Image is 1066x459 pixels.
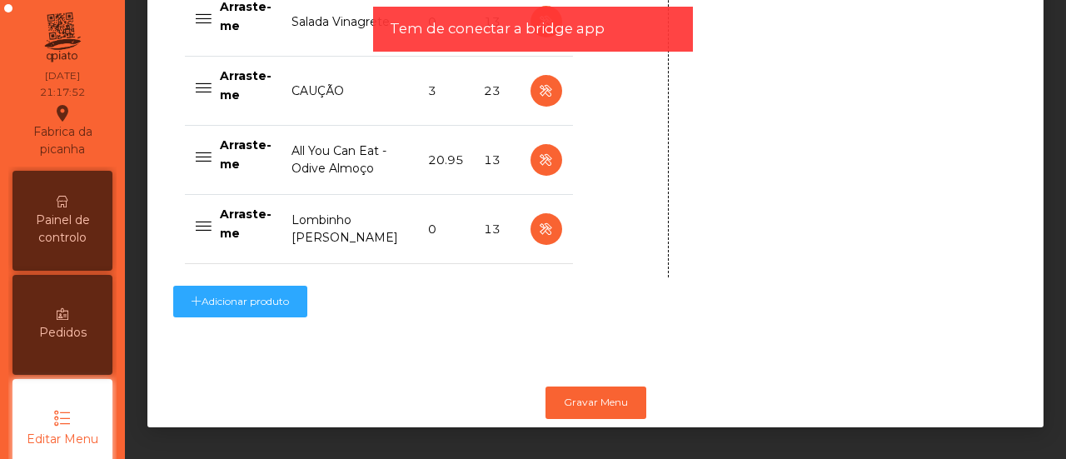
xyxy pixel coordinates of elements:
div: [DATE] [45,68,80,83]
td: CAUÇÃO [281,57,418,126]
p: Arraste-me [220,136,271,173]
div: 21:17:52 [40,85,85,100]
td: 20.95 [418,126,474,195]
span: Painel de controlo [17,212,108,247]
span: Pedidos [39,324,87,342]
i: location_on [52,103,72,123]
button: Gravar Menu [545,387,646,418]
span: Editar Menu [27,431,98,448]
td: 13 [474,126,520,195]
td: Lombinho [PERSON_NAME] [281,195,418,264]
img: qpiato [42,8,82,67]
td: 0 [418,195,474,264]
div: Fabrica da picanha [13,103,112,158]
p: Arraste-me [220,205,271,242]
span: Tem de conectar a bridge app [390,18,605,39]
td: All You Can Eat - Odive Almoço [281,126,418,195]
p: Arraste-me [220,67,271,104]
button: Adicionar produto [173,286,307,317]
td: 13 [474,195,520,264]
